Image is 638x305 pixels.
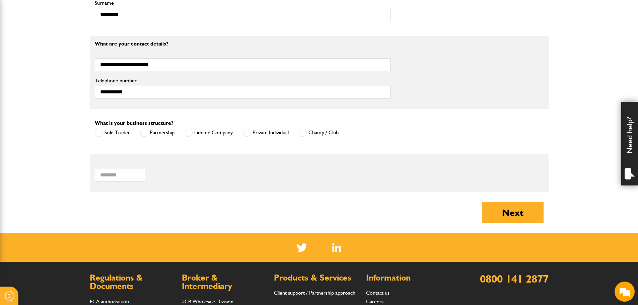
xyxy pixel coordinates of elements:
[366,298,383,305] a: Careers
[366,274,451,282] h2: Information
[243,129,289,137] label: Private Individual
[9,62,122,77] input: Enter your last name
[90,274,175,291] h2: Regulations & Documents
[90,298,129,305] a: FCA authorisation
[332,243,341,252] img: Linked In
[11,37,28,47] img: d_20077148190_company_1631870298795_20077148190
[482,202,544,223] button: Next
[95,129,130,137] label: Sole Trader
[182,274,267,291] h2: Broker & Intermediary
[297,243,307,252] img: Twitter
[9,121,122,201] textarea: Type your message and hit 'Enter'
[480,272,549,285] a: 0800 141 2877
[366,290,389,296] a: Contact us
[110,3,126,19] div: Minimize live chat window
[95,0,391,6] label: Surname
[621,102,638,185] div: Need help?
[140,129,174,137] label: Partnership
[95,121,173,126] label: What is your business structure?
[274,290,355,296] a: Client support / Partnership approach
[91,206,122,215] em: Start Chat
[35,37,113,46] div: Chat with us now
[274,274,359,282] h2: Products & Services
[182,298,233,305] a: JCB Wholesale Division
[332,243,341,252] a: LinkedIn
[95,41,391,47] p: What are your contact details?
[9,101,122,116] input: Enter your phone number
[185,129,233,137] label: Limited Company
[9,82,122,96] input: Enter your email address
[299,129,339,137] label: Charity / Club
[95,78,391,83] label: Telephone number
